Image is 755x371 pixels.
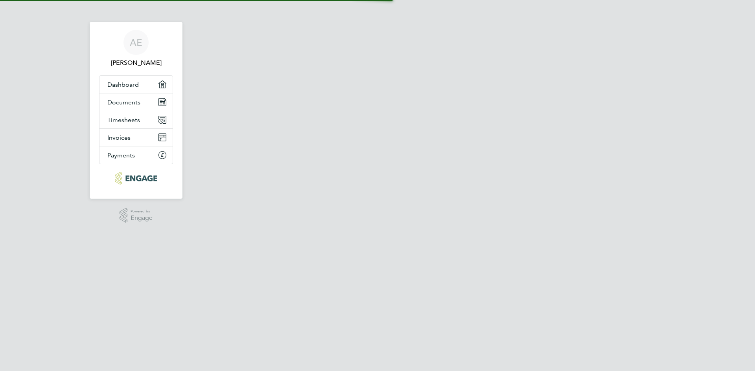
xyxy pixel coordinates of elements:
span: Timesheets [107,116,140,124]
span: Invoices [107,134,131,141]
a: AE[PERSON_NAME] [99,30,173,68]
span: AE [130,37,142,48]
img: carbonrecruitment-logo-retina.png [115,172,157,185]
a: Documents [99,93,173,111]
a: Powered byEngage [120,208,153,223]
a: Payments [99,146,173,164]
span: Documents [107,99,140,106]
span: Powered by [131,208,153,215]
nav: Main navigation [90,22,182,199]
a: Timesheets [99,111,173,128]
a: Dashboard [99,76,173,93]
span: Payments [107,152,135,159]
span: Engage [131,215,153,221]
span: Dashboard [107,81,139,88]
a: Go to home page [99,172,173,185]
a: Invoices [99,129,173,146]
span: Andre Edwards [99,58,173,68]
